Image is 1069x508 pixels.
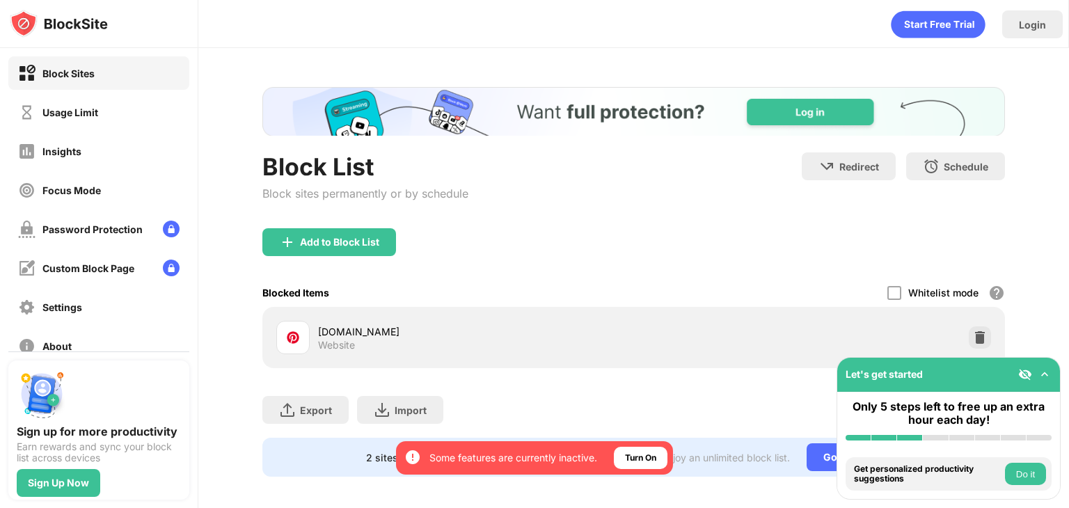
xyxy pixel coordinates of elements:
div: Go Unlimited [807,443,902,471]
div: Usage Limit [42,106,98,118]
img: password-protection-off.svg [18,221,35,238]
div: Let's get started [846,368,923,380]
div: [DOMAIN_NAME] [318,324,633,339]
img: block-on.svg [18,65,35,82]
div: 2 sites left to add to your block list. [366,452,532,463]
img: focus-off.svg [18,182,35,199]
img: error-circle-white.svg [404,449,421,466]
div: Turn On [625,451,656,465]
div: Get personalized productivity suggestions [854,464,1001,484]
div: Insights [42,145,81,157]
div: Block Sites [42,68,95,79]
img: customize-block-page-off.svg [18,260,35,277]
img: logo-blocksite.svg [10,10,108,38]
div: About [42,340,72,352]
img: time-usage-off.svg [18,104,35,121]
img: about-off.svg [18,338,35,355]
div: Import [395,404,427,416]
div: Whitelist mode [908,287,979,299]
img: settings-off.svg [18,299,35,316]
div: Settings [42,301,82,313]
div: Add to Block List [300,237,379,248]
img: push-signup.svg [17,369,67,419]
img: insights-off.svg [18,143,35,160]
div: Redirect [839,161,879,173]
iframe: Banner [262,87,1005,136]
img: favicons [285,329,301,346]
img: eye-not-visible.svg [1018,367,1032,381]
div: Blocked Items [262,287,329,299]
div: Password Protection [42,223,143,235]
div: Earn rewards and sync your block list across devices [17,441,181,463]
img: lock-menu.svg [163,260,180,276]
img: lock-menu.svg [163,221,180,237]
div: Custom Block Page [42,262,134,274]
div: Block sites permanently or by schedule [262,186,468,200]
div: Login [1019,19,1046,31]
div: Export [300,404,332,416]
div: Focus Mode [42,184,101,196]
div: Only 5 steps left to free up an extra hour each day! [846,400,1052,427]
button: Do it [1005,463,1046,485]
div: Sign Up Now [28,477,89,489]
div: Schedule [944,161,988,173]
div: Sign up for more productivity [17,424,181,438]
div: Block List [262,152,468,181]
img: omni-setup-toggle.svg [1038,367,1052,381]
div: Website [318,339,355,351]
div: animation [891,10,985,38]
div: Some features are currently inactive. [429,451,597,465]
